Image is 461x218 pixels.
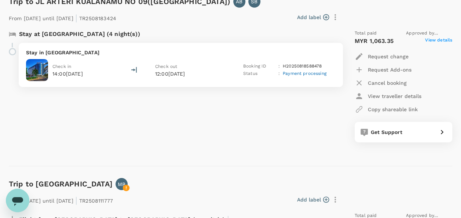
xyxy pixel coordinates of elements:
[155,64,177,69] span: Check out
[243,63,275,70] p: Booking ID
[52,70,83,77] p: 14:00[DATE]
[9,178,113,190] h6: Trip to [GEOGRAPHIC_DATA]
[355,50,409,63] button: Request change
[243,70,275,77] p: Status
[26,59,48,81] img: Wing Hotel Kualanamu Airport
[19,30,140,39] p: Stay at [GEOGRAPHIC_DATA] (4 night(s))
[6,189,29,212] iframe: Button to launch messaging window
[371,129,402,135] span: Get Support
[368,106,418,113] p: Copy shareable link
[52,64,71,69] span: Check in
[368,66,411,73] p: Request Add-ons
[155,70,225,77] p: 12:00[DATE]
[368,53,409,60] p: Request change
[368,79,407,87] p: Cancel booking
[355,63,411,76] button: Request Add-ons
[425,37,452,46] span: View details
[278,63,280,70] p: :
[9,193,113,206] p: From [DATE] until [DATE] TR2508111777
[75,13,77,23] span: |
[355,103,418,116] button: Copy shareable link
[297,14,329,21] button: Add label
[355,76,407,90] button: Cancel booking
[283,63,322,70] p: H20250818588478
[118,181,125,188] p: MB
[297,196,329,203] button: Add label
[368,92,421,100] p: View traveller details
[406,30,452,37] span: Approved by
[75,195,77,206] span: |
[355,37,394,46] p: MYR 1,063.35
[9,11,116,24] p: From [DATE] until [DATE] TR2508183424
[283,71,326,76] span: Payment processing
[26,49,336,56] p: Stay in [GEOGRAPHIC_DATA]
[278,70,280,77] p: :
[355,90,421,103] button: View traveller details
[355,30,377,37] span: Total paid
